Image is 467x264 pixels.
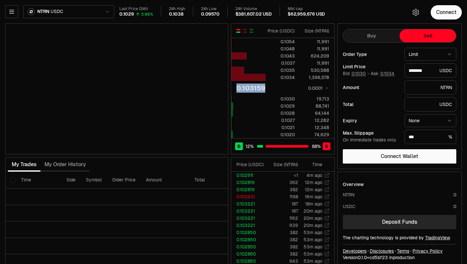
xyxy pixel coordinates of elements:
td: 382 [266,243,298,250]
div: 3.96% [141,12,153,17]
time: 12m ago [305,187,322,192]
button: Show Buy and Sell Orders [236,28,241,33]
div: Amount [343,85,399,90]
div: On immediate trades only [343,137,399,143]
div: 0.1021 [266,124,295,131]
button: Buy [343,29,400,42]
th: Symbol [81,172,107,189]
time: 20m ago [304,215,322,221]
button: Sell [400,29,456,42]
button: 0.1030 [351,71,366,76]
td: 939 [266,222,298,229]
a: Disclosures [370,248,394,254]
time: 53m ago [304,258,322,264]
a: Developers [343,248,366,254]
td: 0.102860 [231,250,266,257]
div: 24h High [169,7,185,11]
div: 0 [453,203,456,210]
span: S [325,143,328,150]
span: USDC [51,9,63,15]
iframe: Financial Chart [6,24,228,154]
td: 382 [266,186,298,193]
div: 74,629 [300,131,329,138]
span: 88 % [312,143,321,150]
a: Terms [397,248,409,254]
td: 0.103231 [231,193,266,200]
div: 19,713 [300,96,329,102]
div: 12,348 [300,124,329,131]
div: Mkt cap [288,7,325,11]
td: 187 [266,207,298,215]
button: Connect [431,5,462,20]
td: 382 [266,236,298,243]
td: 382 [266,229,298,236]
div: 530,588 [300,67,329,73]
img: ntrn.png [28,8,35,15]
div: 0.1038 [169,11,184,17]
div: 0.1029 [266,103,295,109]
th: Order Price [107,172,141,189]
div: 0.1030 [266,96,295,102]
div: The charting technology is provided by [343,234,456,241]
div: 0.1035 [266,67,295,73]
div: Total [343,102,399,107]
span: Bid - [343,71,369,77]
div: Expiry [343,118,399,123]
time: 12m ago [305,179,322,185]
div: USDC [343,203,355,210]
div: Price ( USDC ) [236,161,266,168]
td: <1 [266,172,298,179]
th: Total [189,172,238,189]
time: 53m ago [304,230,322,235]
td: 0.102850 [231,229,266,236]
td: 0.102850 [231,243,266,250]
button: Show Buy Orders Only [249,28,254,33]
button: 0.1034 [380,71,395,76]
th: Time [16,172,61,189]
time: 53m ago [304,237,322,243]
div: Price ( USDC ) [266,28,295,34]
time: 20m ago [304,222,322,228]
button: None [404,114,456,127]
div: 11,991 [300,38,329,45]
div: 0.1043 [266,53,295,59]
button: Show Sell Orders Only [242,28,247,33]
button: My Trades [8,158,41,171]
div: 0.1034 [266,74,295,81]
div: 0 [453,191,456,198]
div: 0.1037 [266,60,295,66]
div: $62,959,676 USD [288,11,325,17]
button: Limit [404,48,456,61]
div: Size ( NTRN ) [271,161,298,168]
div: Order Type [343,52,399,57]
td: 0.102819 [231,186,266,193]
button: Connect Wallet [343,149,456,164]
div: USDC [404,63,456,78]
time: 4m ago [306,172,322,178]
td: 382 [266,250,298,257]
div: Last Price (24h) [119,7,153,11]
time: 18m ago [305,201,322,207]
div: 11,991 [300,46,329,52]
div: NTRN [404,80,456,95]
td: 0.103221 [231,200,266,207]
span: cd5bf2355b62ceae95c36e3fcbfd3239450611b2 [369,255,388,260]
a: Deposit Funds [343,215,456,229]
div: 11,991 [300,60,329,66]
div: 88,741 [300,103,329,109]
td: 0.102850 [231,236,266,243]
div: 64,144 [300,110,329,116]
div: 0.1027 [266,117,295,124]
div: % [404,130,456,144]
a: Privacy Policy [413,248,443,254]
div: NTRN [343,191,354,198]
button: Select all [11,178,16,183]
time: 53m ago [304,244,322,250]
div: 0.1054 [266,38,295,45]
button: My Order History [41,158,90,171]
td: 0.102911 [231,172,266,179]
button: 0.0001 [306,84,329,92]
div: Overview [343,181,364,188]
div: 624,209 [300,53,329,59]
time: 53m ago [304,251,322,257]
